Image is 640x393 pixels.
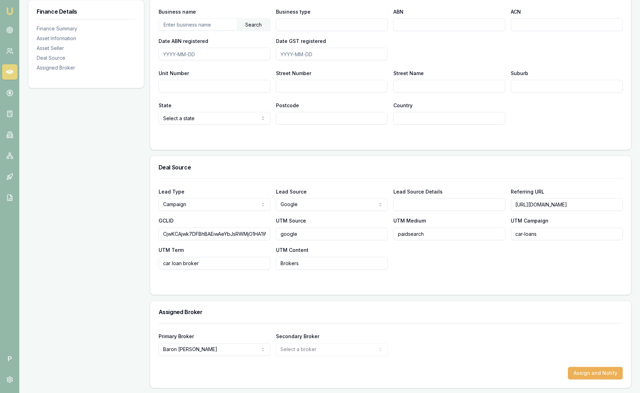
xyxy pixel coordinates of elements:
div: Search [237,19,270,31]
label: GCLID [159,218,174,224]
label: Business type [276,9,311,15]
label: Date ABN registered [159,38,208,44]
input: YYYY-MM-DD [276,48,388,60]
div: Deal Source [37,54,136,61]
label: UTM Term [159,247,184,253]
label: Date GST registered [276,38,326,44]
label: Primary Broker [159,334,194,340]
label: Unit Number [159,70,189,76]
div: Asset Seller [37,45,136,52]
label: UTM Content [276,247,308,253]
span: P [2,351,17,366]
label: Suburb [511,70,529,76]
h3: Finance Details [37,9,136,14]
label: Postcode [276,102,299,108]
label: State [159,102,172,108]
label: Referring URL [511,189,545,195]
label: Lead Source [276,189,307,195]
input: YYYY-MM-DD [159,48,270,60]
label: Street Number [276,70,311,76]
label: Business name [159,9,196,15]
input: Enter business name [159,19,237,30]
label: UTM Source [276,218,306,224]
button: Assign and Notify [568,367,623,380]
div: Finance Summary [37,25,136,32]
label: Secondary Broker [276,334,319,340]
label: UTM Campaign [511,218,549,224]
div: Assigned Broker [37,64,136,71]
h3: Assigned Broker [159,310,623,315]
div: Asset Information [37,35,136,42]
label: Lead Source Details [393,189,443,195]
label: Country [393,102,413,108]
label: Lead Type [159,189,184,195]
label: UTM Medium [393,218,426,224]
h3: Deal Source [159,165,623,170]
label: ABN [393,9,403,15]
label: Street Name [393,70,424,76]
label: ACN [511,9,521,15]
img: emu-icon-u.png [6,7,14,15]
